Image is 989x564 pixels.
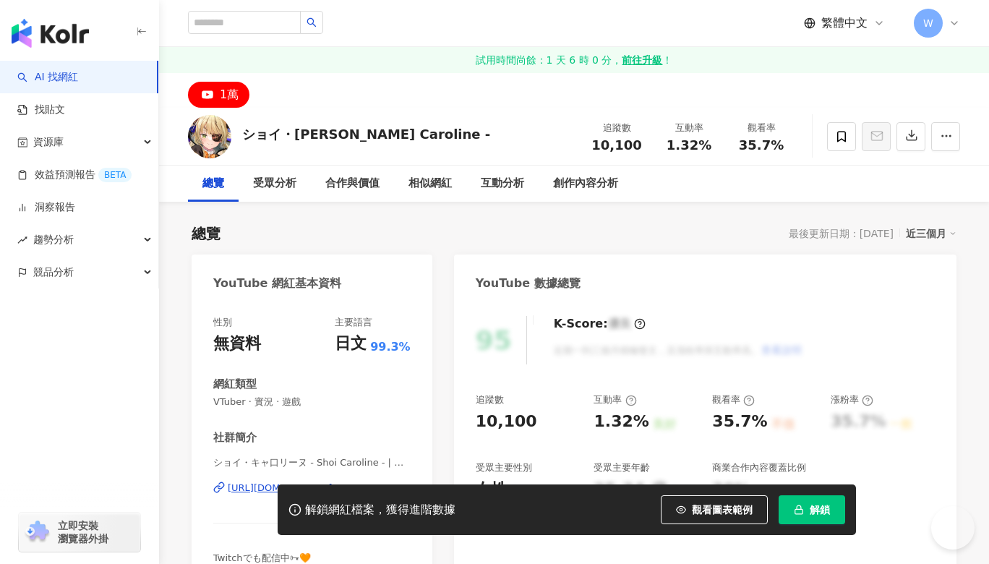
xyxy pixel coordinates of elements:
span: search [307,17,317,27]
div: 1萬 [220,85,239,105]
div: 近三個月 [906,224,956,243]
span: rise [17,235,27,245]
a: [URL][DOMAIN_NAME] [213,482,411,495]
div: 受眾主要性別 [476,461,532,474]
img: chrome extension [23,521,51,544]
a: 效益預測報告BETA [17,168,132,182]
a: chrome extension立即安裝 瀏覽器外掛 [19,513,140,552]
div: 35.7% [712,411,767,433]
span: 10,100 [591,137,641,153]
div: 漲粉率 [831,393,873,406]
div: 追蹤數 [476,393,504,406]
button: 解鎖 [779,495,845,524]
div: 解鎖網紅檔案，獲得進階數據 [305,503,455,518]
span: W [923,15,933,31]
span: 繁體中文 [821,15,868,31]
div: 總覽 [202,175,224,192]
div: 社群簡介 [213,430,257,445]
button: 1萬 [188,82,249,108]
div: K-Score : [554,316,646,332]
span: 競品分析 [33,256,74,289]
div: 總覽 [192,223,221,244]
div: 10,100 [476,411,537,433]
a: searchAI 找網紅 [17,70,78,85]
div: 觀看率 [712,393,755,406]
div: 受眾分析 [253,175,296,192]
span: 99.3% [370,339,411,355]
span: 解鎖 [810,504,830,516]
span: 1.32% [667,138,711,153]
span: 立即安裝 瀏覽器外掛 [58,519,108,545]
a: 找貼文 [17,103,65,117]
div: ショイ・[PERSON_NAME] Caroline - [242,125,490,143]
div: 性別 [213,316,232,329]
div: 網紅類型 [213,377,257,392]
div: 互動率 [594,393,636,406]
button: 觀看圖表範例 [661,495,768,524]
div: 1.32% [594,411,648,433]
span: ショイ・キャ口リーヌ - Shoi Caroline - | @carrot401yen | UCsE2Qvv7S4DBNQQxdfNB4ag [213,456,411,469]
div: 主要語言 [335,316,372,329]
strong: 前往升級 [622,53,662,67]
a: 洞察報告 [17,200,75,215]
span: 35.7% [739,138,784,153]
div: 追蹤數 [589,121,644,135]
div: 日文 [335,333,367,355]
div: 互動分析 [481,175,524,192]
div: 創作內容分析 [553,175,618,192]
span: VTuber · 實況 · 遊戲 [213,396,411,409]
div: [URL][DOMAIN_NAME] [228,482,333,495]
a: 試用時間尚餘：1 天 6 時 0 分，前往升級！ [159,47,989,73]
div: YouTube 網紅基本資料 [213,275,341,291]
div: YouTube 數據總覽 [476,275,581,291]
div: 商業合作內容覆蓋比例 [712,461,806,474]
div: 女性 [476,479,508,501]
span: 資源庫 [33,126,64,158]
span: 趨勢分析 [33,223,74,256]
div: 相似網紅 [408,175,452,192]
img: KOL Avatar [188,115,231,158]
div: 合作與價值 [325,175,380,192]
div: 無資料 [213,333,261,355]
div: 觀看率 [734,121,789,135]
div: 受眾主要年齡 [594,461,650,474]
span: 觀看圖表範例 [692,504,753,516]
div: 最後更新日期：[DATE] [789,228,894,239]
img: logo [12,19,89,48]
div: 互動率 [662,121,716,135]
